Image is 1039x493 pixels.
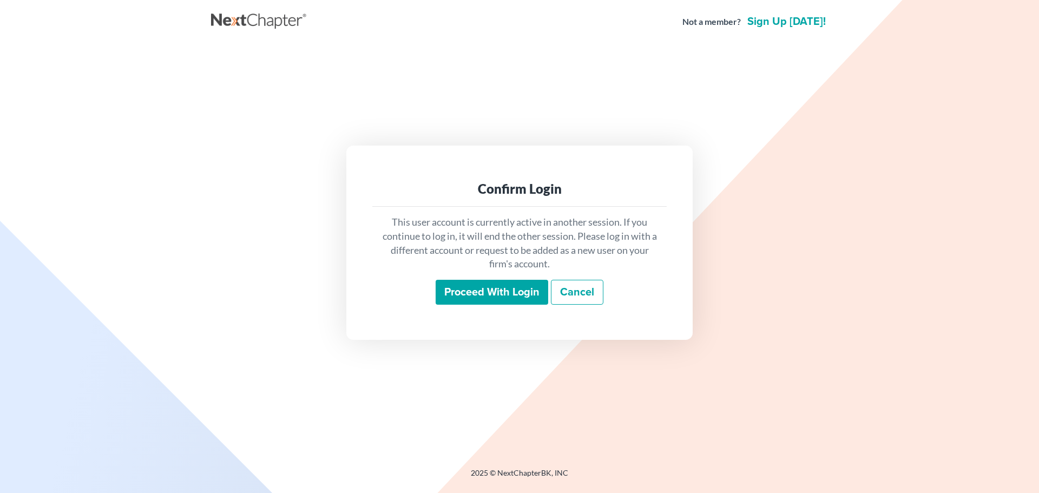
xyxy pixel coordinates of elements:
[211,468,828,487] div: 2025 © NextChapterBK, INC
[381,215,658,271] p: This user account is currently active in another session. If you continue to log in, it will end ...
[682,16,741,28] strong: Not a member?
[551,280,603,305] a: Cancel
[436,280,548,305] input: Proceed with login
[381,180,658,198] div: Confirm Login
[745,16,828,27] a: Sign up [DATE]!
